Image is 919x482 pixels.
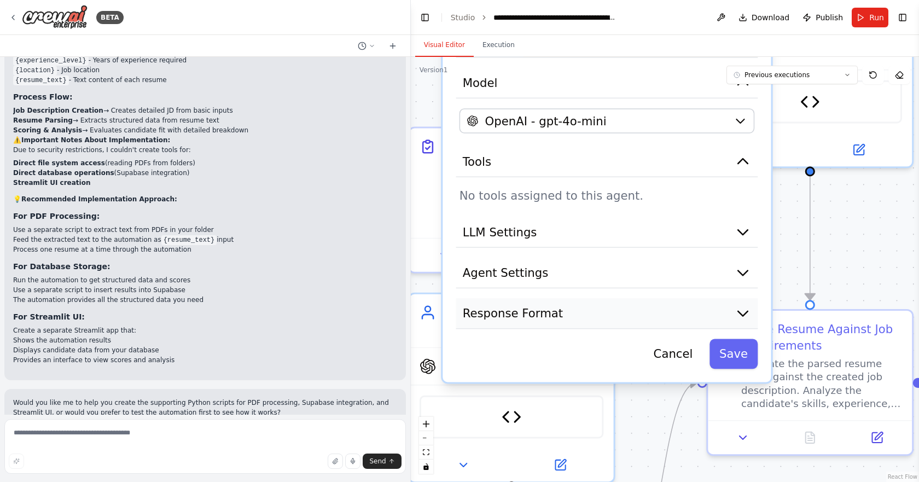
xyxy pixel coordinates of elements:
[22,5,88,30] img: Logo
[798,8,847,27] button: Publish
[363,454,401,469] button: Send
[13,345,397,355] li: Displays candidate data from your database
[13,194,397,204] h2: 💡
[462,264,548,281] span: Agent Settings
[9,454,24,469] button: Improve this prompt
[345,454,360,469] button: Click to speak your automation idea
[816,12,843,23] span: Publish
[13,117,73,124] strong: Resume Parsing
[13,398,397,417] p: Would you like me to help you create the supporting Python scripts for PDF processing, Supabase i...
[13,245,397,254] li: Process one resume at a time through the automation
[513,455,607,475] button: Open in side panel
[888,474,917,480] a: React Flow attribution
[13,66,57,76] code: {location}
[13,76,69,85] code: {resume_text}
[812,140,905,160] button: Open in side panel
[752,12,790,23] span: Download
[740,44,798,57] span: gpt-4o-mini
[13,225,397,235] li: Use a separate script to extract text from PDFs in your folder
[462,153,491,170] span: Tools
[13,115,397,125] li: → Extracts structured data from resume text
[353,39,380,53] button: Switch to previous chat
[13,355,397,365] li: Provides an interface to view scores and analysis
[369,457,386,466] span: Send
[419,445,433,460] button: fit view
[895,10,910,25] button: Show right sidebar
[744,71,810,79] span: Previous executions
[459,108,754,133] button: OpenAI - gpt-4o-mini
[13,126,82,134] strong: Scoring & Analysis
[417,10,433,25] button: Hide left sidebar
[13,55,397,65] li: - Years of experience required
[13,312,85,321] strong: For Streamlit UI:
[734,8,794,27] button: Download
[462,74,497,91] span: Model
[13,295,397,305] li: The automation provides all the structured data you need
[13,262,110,271] strong: For Database Storage:
[451,12,617,23] nav: breadcrumb
[800,92,819,112] img: Resume Scoring Tool
[419,431,433,445] button: zoom out
[419,460,433,474] button: toggle interactivity
[456,217,758,248] button: LLM Settings
[801,176,818,300] g: Edge from 085d42c2-8738-4684-9f9f-1fa79799b347 to eb49b1b7-370a-4458-bf6d-b2c7ce2a09b4
[419,417,433,431] button: zoom in
[13,212,100,220] strong: For PDF Processing:
[13,92,73,101] strong: Process Flow:
[161,235,217,245] code: {resume_text}
[13,135,397,145] h2: ⚠️
[643,339,702,369] button: Cancel
[502,407,521,427] img: Resume Parser Tool
[706,309,914,456] div: Score Resume Against Job RequirementsEvaluate the parsed resume data against the created job desc...
[415,34,474,57] button: Visual Editor
[13,75,397,85] li: - Text content of each resume
[13,326,397,365] li: Create a separate Streamlit app that:
[741,321,902,354] div: Score Resume Against Job Requirements
[485,113,606,129] span: OpenAI - gpt-4o-mini
[741,357,902,410] div: Evaluate the parsed resume data against the created job description. Analyze the candidate's skil...
[13,125,397,135] li: → Evaluates candidate fit with detailed breakdown
[848,428,905,448] button: Open in side panel
[13,159,105,167] strong: Direct file system access
[13,275,397,285] li: Run the automation to get structured data and scores
[13,285,397,295] li: Use a separate script to insert results into Supabase
[13,106,397,115] li: → Creates detailed JD from basic inputs
[13,65,397,75] li: - Job location
[13,56,89,66] code: {experience_level}
[13,169,114,177] strong: Direct database operations
[726,66,858,84] button: Previous executions
[474,34,524,57] button: Execution
[462,224,537,240] span: LLM Settings
[13,145,397,155] p: Due to security restrictions, I couldn't create tools for:
[456,258,758,288] button: Agent Settings
[456,68,758,98] button: Model
[13,168,397,178] li: (Supabase integration)
[775,428,845,448] button: No output available
[13,158,397,168] li: (reading PDFs from folders)
[13,107,103,114] strong: Job Description Creation
[328,454,343,469] button: Upload files
[21,136,170,144] strong: Important Notes About Implementation:
[420,66,448,74] div: Version 1
[459,187,754,204] p: No tools assigned to this agent.
[13,235,397,245] li: Feed the extracted text to the automation as input
[21,195,177,203] strong: Recommended Implementation Approach:
[456,147,758,177] button: Tools
[96,11,124,24] div: BETA
[852,8,888,27] button: Run
[869,12,884,23] span: Run
[419,417,433,474] div: React Flow controls
[384,39,402,53] button: Start a new chat
[451,13,475,22] a: Studio
[13,335,397,345] li: Shows the automation results
[13,179,90,187] strong: Streamlit UI creation
[456,298,758,329] button: Response Format
[709,339,758,369] button: Save
[462,305,562,321] span: Response Format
